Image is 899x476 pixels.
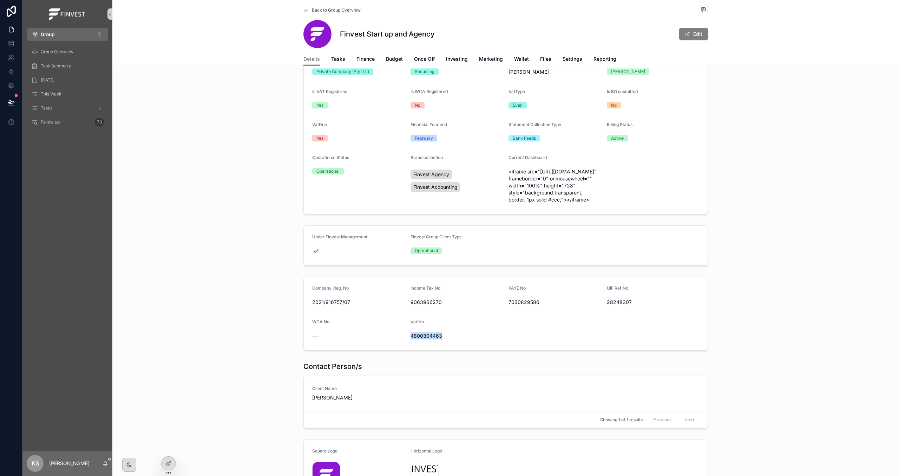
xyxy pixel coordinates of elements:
[411,234,462,239] span: Finvest Group Client Type
[316,168,340,174] div: Operational
[41,119,60,125] span: Follow up
[27,102,108,114] a: Tasks
[331,53,345,67] a: Tasks
[312,234,367,239] span: Under Finvest Management
[411,448,442,454] span: Horizontal Logo
[41,63,71,69] span: Task Summary
[356,55,375,62] span: Finance
[413,184,458,191] span: Finvest Accounting
[607,122,632,127] span: Billing Status
[563,55,582,62] span: Settings
[411,285,440,291] span: Income Tax No
[563,53,582,67] a: Settings
[27,74,108,86] a: [DATE]
[411,319,424,324] span: Vat No
[303,362,362,371] h1: Contact Person/s
[312,285,349,291] span: Company_Reg_No
[304,376,708,411] a: Client Name[PERSON_NAME]
[312,7,361,13] span: Back to Group Overview
[312,394,403,401] span: [PERSON_NAME]
[312,155,349,160] span: Operational Status
[41,77,54,83] span: [DATE]
[340,29,435,39] h1: Finvest Start up and Agency
[479,55,503,62] span: Marketing
[415,135,433,141] div: February
[386,53,403,67] a: Budget
[508,168,601,203] span: <iframe src="[URL][DOMAIN_NAME]" frameborder="0" onmousewheel="" width="100%" height="728" style=...
[95,118,104,126] div: 73
[415,247,438,254] div: Operational
[446,55,468,62] span: Investing
[331,55,345,62] span: Tasks
[446,53,468,67] a: Investing
[303,7,361,13] a: Back to Group Overview
[312,89,347,94] span: Is VAT Registered
[22,41,112,138] div: scrollable content
[27,60,108,72] a: Task Summary
[303,53,320,66] a: Details
[508,68,601,75] span: [PERSON_NAME]
[607,89,638,94] span: Is BO submitted
[513,135,536,141] div: Bank Feeds
[41,31,55,38] span: Group
[508,155,547,160] span: Current Dashboard
[27,88,108,100] a: This Week
[312,319,329,324] span: WCA No
[386,55,403,62] span: Budget
[411,155,443,160] span: Brand collection
[411,122,447,127] span: Financial Year end
[356,53,375,67] a: Finance
[312,386,403,391] span: Client Name
[303,55,320,62] span: Details
[27,28,108,41] button: Select Button
[508,89,525,94] span: VatType
[479,53,503,67] a: Marketing
[316,135,323,141] div: Yes
[540,55,551,62] span: Files
[593,55,616,62] span: Reporting
[312,122,327,127] span: VatDue
[27,116,108,128] a: Follow up73
[49,8,86,20] img: App logo
[27,46,108,58] a: Group Overview
[607,299,700,306] span: 28248307
[514,53,529,67] a: Wallet
[593,53,616,67] a: Reporting
[679,28,708,40] button: Edit
[32,459,39,468] span: KS
[414,53,435,67] a: Once Off
[49,460,90,467] p: [PERSON_NAME]
[312,299,405,306] span: 2021/916757/07
[611,68,645,75] div: [PERSON_NAME]
[413,171,449,178] span: Finvest Agency
[508,122,561,127] span: Statement Collection Type
[540,53,551,67] a: Files
[514,55,529,62] span: Wallet
[411,299,503,306] span: 9063966270
[414,55,435,62] span: Once Off
[508,285,526,291] span: PAYE No
[41,105,52,111] span: Tasks
[411,332,503,339] span: 4800304463
[312,332,405,339] span: ---
[411,89,448,94] span: Is WCA Registered
[41,91,61,97] span: This Week
[312,448,337,454] span: Square Logo
[415,68,434,75] div: Recurring
[607,285,628,291] span: UIF Ref No
[415,102,420,108] div: No
[513,102,523,108] div: Even
[600,417,643,423] span: Showing 1 of 1 results
[316,102,323,108] div: Yes
[41,49,73,55] span: Group Overview
[316,68,369,75] div: Private Company (Pty) Ltd
[611,135,624,141] div: Active
[611,102,617,108] div: No
[508,299,601,306] span: 7030829586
